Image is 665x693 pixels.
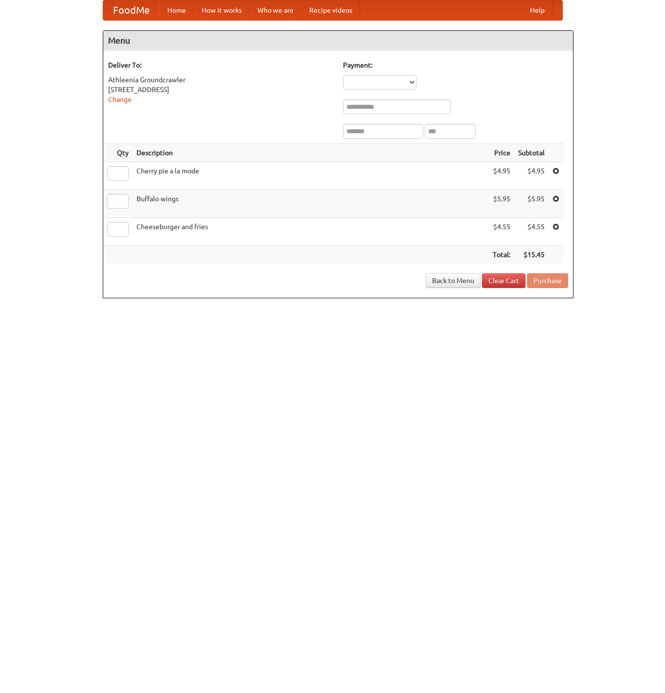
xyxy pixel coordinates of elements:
h5: Deliver To: [108,60,333,70]
a: Help [522,0,552,20]
a: Back to Menu [426,273,481,288]
th: Total: [489,246,514,264]
td: Cheeseburger and fries [133,218,489,246]
td: $5.95 [514,190,549,218]
button: Purchase [527,273,568,288]
th: Subtotal [514,144,549,162]
a: Change [108,96,132,103]
td: $4.95 [514,162,549,190]
a: How it works [194,0,250,20]
div: Athleenia Groundcrawler [108,75,333,85]
a: Recipe videos [301,0,360,20]
h5: Payment: [343,60,568,70]
a: Home [160,0,194,20]
a: FoodMe [103,0,160,20]
td: $4.95 [489,162,514,190]
td: $4.55 [489,218,514,246]
th: $15.45 [514,246,549,264]
td: $5.95 [489,190,514,218]
td: Buffalo wings [133,190,489,218]
a: Who we are [250,0,301,20]
a: Clear Cart [482,273,526,288]
td: $4.55 [514,218,549,246]
td: Cherry pie a la mode [133,162,489,190]
th: Qty [103,144,133,162]
th: Description [133,144,489,162]
th: Price [489,144,514,162]
h4: Menu [103,31,573,50]
div: [STREET_ADDRESS] [108,85,333,95]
